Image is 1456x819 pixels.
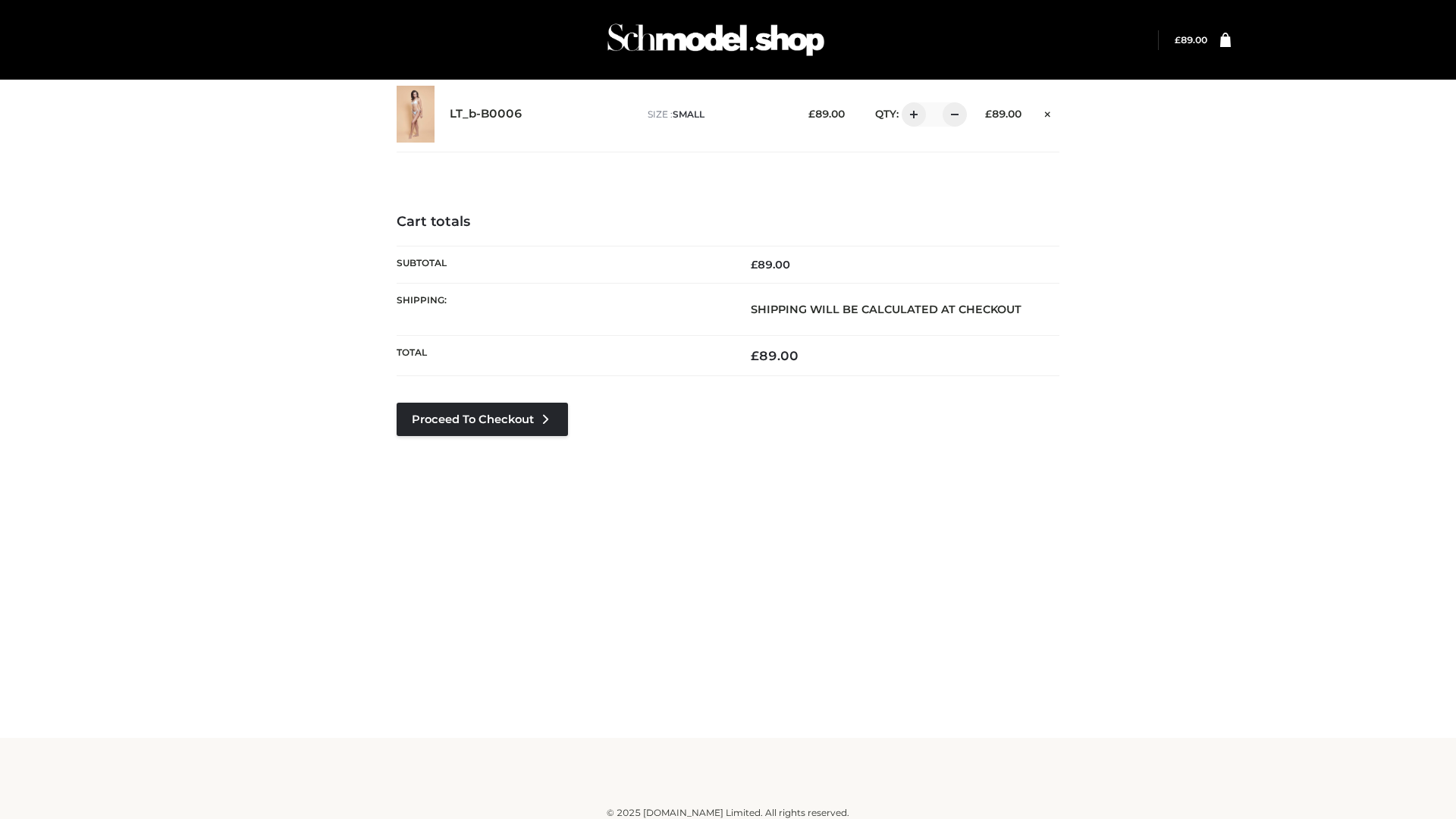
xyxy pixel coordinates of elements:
[450,107,522,121] a: LT_b-B0006
[397,283,728,335] th: Shipping:
[751,348,799,363] bdi: 89.00
[648,108,785,121] p: size :
[751,348,759,363] span: £
[985,108,992,120] span: £
[673,108,704,120] span: SMALL
[397,246,728,283] th: Subtotal
[1175,34,1207,45] bdi: 89.00
[397,336,728,376] th: Total
[751,258,790,271] bdi: 89.00
[808,108,815,120] span: £
[397,86,435,143] img: LT_b-B0006 - SMALL
[985,108,1021,120] bdi: 89.00
[397,214,1059,231] h4: Cart totals
[397,403,568,436] a: Proceed to Checkout
[751,303,1021,316] strong: Shipping will be calculated at checkout
[751,258,758,271] span: £
[602,10,830,70] img: Schmodel Admin 964
[1037,102,1059,122] a: Remove this item
[1175,34,1207,45] a: £89.00
[808,108,845,120] bdi: 89.00
[1175,34,1181,45] span: £
[860,102,962,127] div: QTY:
